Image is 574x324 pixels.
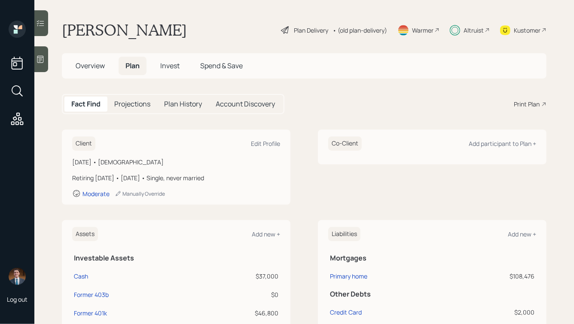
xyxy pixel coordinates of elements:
[74,254,278,262] h5: Investable Assets
[125,61,140,70] span: Plan
[214,272,278,281] div: $37,000
[251,139,280,148] div: Edit Profile
[453,272,534,281] div: $108,476
[114,100,150,108] h5: Projections
[72,157,280,167] div: [DATE] • [DEMOGRAPHIC_DATA]
[328,136,362,151] h6: Co-Client
[200,61,243,70] span: Spend & Save
[514,26,540,35] div: Kustomer
[62,21,187,39] h1: [PERSON_NAME]
[216,100,275,108] h5: Account Discovery
[74,272,88,281] div: Cash
[412,26,434,35] div: Warmer
[164,100,202,108] h5: Plan History
[330,272,367,281] div: Primary home
[7,295,27,303] div: Log out
[74,290,109,299] div: Former 403b
[328,227,360,241] h6: Liabilities
[514,100,540,109] div: Print Plan
[330,254,534,262] h5: Mortgages
[214,309,278,318] div: $46,800
[294,26,328,35] div: Plan Delivery
[160,61,180,70] span: Invest
[82,190,110,198] div: Moderate
[76,61,105,70] span: Overview
[453,308,534,317] div: $2,000
[74,309,107,318] div: Former 401k
[72,227,98,241] h6: Assets
[464,26,484,35] div: Altruist
[72,136,95,151] h6: Client
[330,308,362,317] div: Credit Card
[330,290,534,298] h5: Other Debts
[508,230,536,238] div: Add new +
[252,230,280,238] div: Add new +
[115,190,165,197] div: Manually Override
[333,26,387,35] div: • (old plan-delivery)
[469,139,536,148] div: Add participant to Plan +
[72,173,280,182] div: Retiring [DATE] • [DATE] • Single, never married
[71,100,101,108] h5: Fact Find
[214,290,278,299] div: $0
[9,268,26,285] img: hunter_neumayer.jpg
